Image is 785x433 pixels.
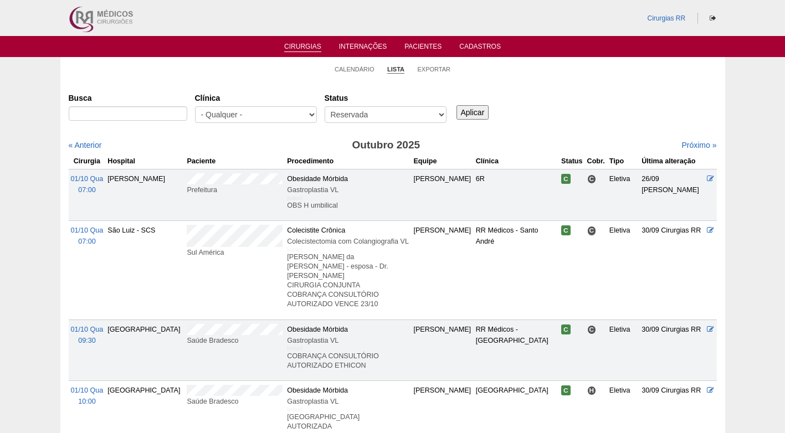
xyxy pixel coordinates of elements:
div: Gastroplastia VL [287,396,409,407]
td: [PERSON_NAME] [411,169,473,220]
span: 07:00 [78,186,96,194]
td: Eletiva [607,169,639,220]
td: Eletiva [607,319,639,380]
i: Sair [710,15,716,22]
span: 01/10 Qua [71,175,104,183]
p: OBS H umbilical [287,201,409,210]
th: Equipe [411,153,473,169]
span: 01/10 Qua [71,226,104,234]
a: Cadastros [459,43,501,54]
input: Aplicar [456,105,489,120]
span: 09:30 [78,337,96,344]
td: [PERSON_NAME] [411,319,473,380]
td: Colecistite Crônica [285,221,411,319]
a: Pacientes [404,43,442,54]
p: [PERSON_NAME] da [PERSON_NAME] - esposa - Dr. [PERSON_NAME] CIRURGIA CONJUNTA COBRANÇA CONSULTÓRI... [287,252,409,309]
a: Calendário [335,65,374,73]
a: 01/10 Qua 07:00 [71,175,104,194]
th: Procedimento [285,153,411,169]
label: Status [325,92,447,104]
th: Clínica [474,153,559,169]
span: 07:00 [78,238,96,245]
div: Gastroplastia VL [287,184,409,195]
span: Consultório [587,174,597,184]
td: [PERSON_NAME] [411,221,473,319]
td: [GEOGRAPHIC_DATA] [105,319,184,380]
th: Status [559,153,585,169]
h3: Outubro 2025 [224,137,548,153]
a: Próximo » [681,141,716,150]
th: Hospital [105,153,184,169]
td: RR Médicos - [GEOGRAPHIC_DATA] [474,319,559,380]
a: Lista [387,65,404,74]
td: 26/09 [PERSON_NAME] [639,169,705,220]
td: 30/09 Cirurgias RR [639,319,705,380]
td: Eletiva [607,221,639,319]
span: Confirmada [561,324,571,334]
span: 01/10 Qua [71,326,104,333]
label: Clínica [195,92,317,104]
td: [PERSON_NAME] [105,169,184,220]
th: Última alteração [639,153,705,169]
a: 01/10 Qua 09:30 [71,326,104,344]
td: RR Médicos - Santo André [474,221,559,319]
div: Sul América [187,247,283,258]
td: 6R [474,169,559,220]
th: Cobr. [585,153,607,169]
td: Obesidade Mórbida [285,169,411,220]
span: Consultório [587,325,597,334]
div: Saúde Bradesco [187,396,283,407]
div: [editar] [287,343,302,354]
a: Editar [707,226,714,234]
a: Exportar [417,65,450,73]
td: 30/09 Cirurgias RR [639,221,705,319]
label: Busca [69,92,187,104]
td: São Luiz - SCS [105,221,184,319]
a: Cirurgias [284,43,321,52]
div: Colecistectomia com Colangiografia VL [287,236,409,247]
a: Internações [339,43,387,54]
input: Digite os termos que você deseja procurar. [69,106,187,121]
a: 01/10 Qua 10:00 [71,386,104,405]
p: COBRANÇA CONSULTÓRIO AUTORIZADO ETHICON [287,352,409,370]
a: Editar [707,386,714,394]
th: Paciente [184,153,285,169]
th: Tipo [607,153,639,169]
a: Editar [707,175,714,183]
a: « Anterior [69,141,102,150]
span: Confirmada [561,385,571,395]
span: Confirmada [561,174,571,184]
div: Saúde Bradesco [187,335,283,346]
p: [GEOGRAPHIC_DATA] AUTORIZADA [287,413,409,431]
div: [editar] [287,404,302,415]
span: Consultório [587,226,597,235]
div: [editar] [287,193,302,204]
a: Editar [707,326,714,333]
span: Hospital [587,386,597,395]
span: Confirmada [561,225,571,235]
div: Gastroplastia VL [287,335,409,346]
th: Cirurgia [69,153,106,169]
a: 01/10 Qua 07:00 [71,226,104,245]
span: 10:00 [78,398,96,405]
span: 01/10 Qua [71,386,104,394]
div: Prefeitura [187,184,283,195]
a: Cirurgias RR [647,14,685,22]
div: [editar] [287,244,302,255]
td: Obesidade Mórbida [285,319,411,380]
